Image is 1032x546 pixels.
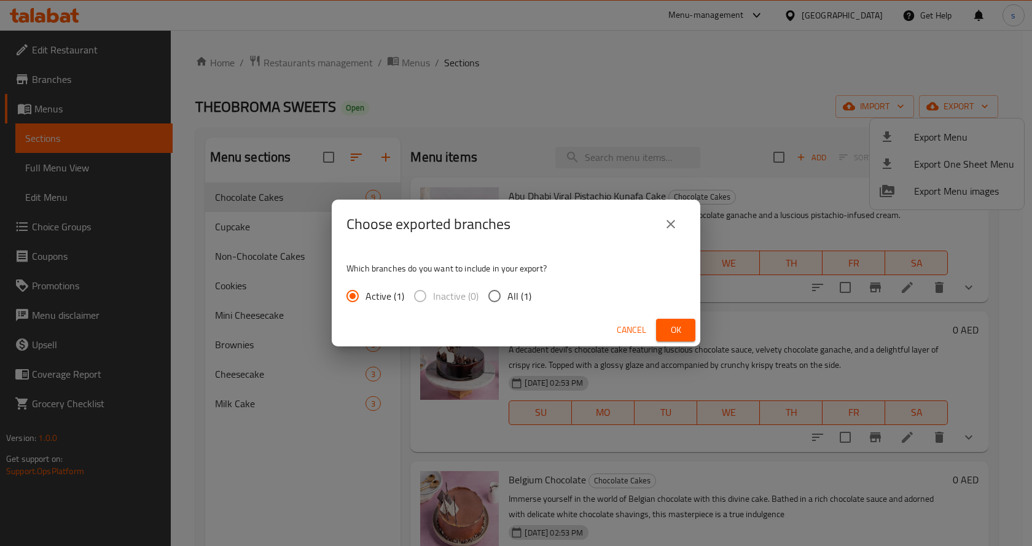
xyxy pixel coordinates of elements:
span: All (1) [507,289,531,303]
span: Cancel [617,322,646,338]
button: Cancel [612,319,651,341]
button: Ok [656,319,695,341]
span: Active (1) [365,289,404,303]
h2: Choose exported branches [346,214,510,234]
span: Ok [666,322,686,338]
span: Inactive (0) [433,289,479,303]
p: Which branches do you want to include in your export? [346,262,686,275]
button: close [656,209,686,239]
